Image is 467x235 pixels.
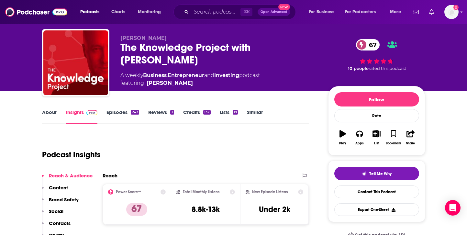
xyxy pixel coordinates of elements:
[66,109,98,124] a: InsightsPodchaser Pro
[106,109,139,124] a: Episodes243
[126,203,147,216] p: 67
[191,7,240,17] input: Search podcasts, credits, & more...
[259,205,290,214] h3: Under 2k
[116,190,141,194] h2: Power Score™
[362,39,380,50] span: 67
[120,35,167,41] span: [PERSON_NAME]
[86,110,98,115] img: Podchaser Pro
[390,7,401,17] span: More
[386,141,401,145] div: Bookmark
[385,7,409,17] button: open menu
[334,185,419,198] a: Contact This Podcast
[42,220,71,232] button: Contacts
[133,7,169,17] button: open menu
[5,6,67,18] img: Podchaser - Follow, Share and Rate Podcasts
[49,185,68,191] p: Content
[252,190,288,194] h2: New Episode Listens
[334,203,419,216] button: Export One-Sheet
[143,72,167,78] a: Business
[49,173,93,179] p: Reach & Audience
[328,35,425,75] div: 67 10 peoplerated this podcast
[351,126,368,149] button: Apps
[345,7,376,17] span: For Podcasters
[309,7,334,17] span: For Business
[42,150,101,160] h1: Podcast Insights
[192,205,220,214] h3: 8.8k-13k
[107,7,129,17] a: Charts
[410,6,421,17] a: Show notifications dropdown
[334,109,419,122] div: Rate
[361,171,367,176] img: tell me why sparkle
[368,126,385,149] button: List
[42,208,63,220] button: Social
[168,72,204,78] a: Entrepreneur
[180,5,302,19] div: Search podcasts, credits, & more...
[369,66,406,71] span: rated this podcast
[80,7,99,17] span: Podcasts
[348,66,369,71] span: 10 people
[261,10,287,14] span: Open Advanced
[220,109,238,124] a: Lists19
[341,7,385,17] button: open menu
[170,110,174,115] div: 3
[49,196,79,203] p: Brand Safety
[183,109,210,124] a: Credits132
[147,79,193,87] a: Shane Parrish
[374,141,379,145] div: List
[148,109,174,124] a: Reviews3
[204,72,214,78] span: and
[49,220,71,226] p: Contacts
[334,167,419,180] button: tell me why sparkleTell Me Why
[339,141,346,145] div: Play
[43,30,108,95] img: The Knowledge Project with Shane Parrish
[42,109,57,124] a: About
[445,200,461,216] div: Open Intercom Messenger
[240,8,252,16] span: ⌘ K
[42,185,68,196] button: Content
[334,126,351,149] button: Play
[427,6,437,17] a: Show notifications dropdown
[167,72,168,78] span: ,
[369,171,392,176] span: Tell Me Why
[120,79,260,87] span: featuring
[258,8,290,16] button: Open AdvancedNew
[103,173,117,179] h2: Reach
[334,92,419,106] button: Follow
[76,7,108,17] button: open menu
[183,190,219,194] h2: Total Monthly Listens
[444,5,459,19] span: Logged in as torisims
[49,208,63,214] p: Social
[120,72,260,87] div: A weekly podcast
[304,7,342,17] button: open menu
[385,126,402,149] button: Bookmark
[444,5,459,19] button: Show profile menu
[214,72,239,78] a: Investing
[356,39,380,50] a: 67
[138,7,161,17] span: Monitoring
[453,5,459,10] svg: Add a profile image
[406,141,415,145] div: Share
[42,196,79,208] button: Brand Safety
[278,4,290,10] span: New
[131,110,139,115] div: 243
[203,110,210,115] div: 132
[444,5,459,19] img: User Profile
[402,126,419,149] button: Share
[42,173,93,185] button: Reach & Audience
[111,7,125,17] span: Charts
[233,110,238,115] div: 19
[247,109,263,124] a: Similar
[355,141,364,145] div: Apps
